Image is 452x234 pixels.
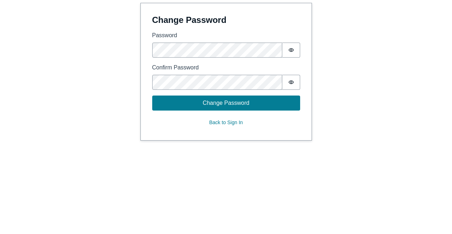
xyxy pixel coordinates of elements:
[282,75,300,90] button: Show password
[152,96,300,111] button: Change Password
[152,31,300,40] label: Password
[282,43,300,58] button: Show password
[152,63,300,72] label: Confirm Password
[152,15,300,25] h4: Change Password
[152,116,300,129] button: Back to Sign In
